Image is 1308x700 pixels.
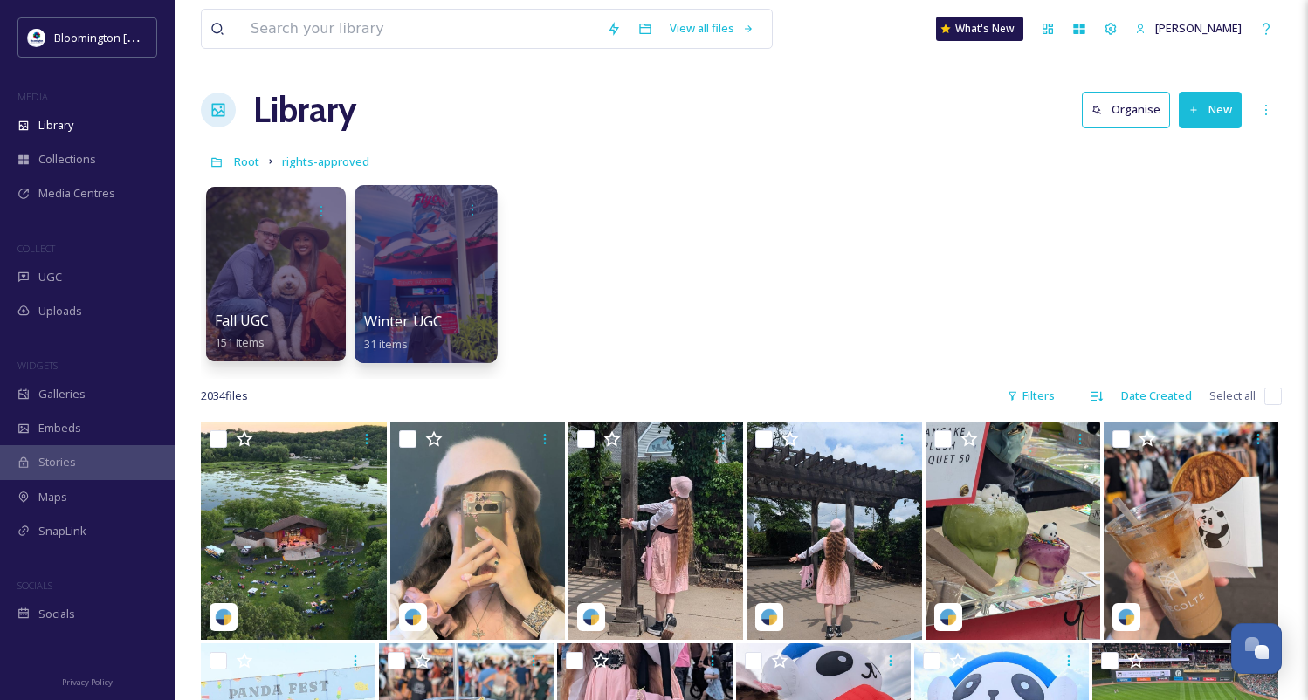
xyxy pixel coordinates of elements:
[38,489,67,505] span: Maps
[940,608,957,626] img: snapsea-logo.png
[215,608,232,626] img: snapsea-logo.png
[201,422,387,640] img: rook.aerial.imaging-18098583925520452.jpeg
[38,606,75,622] span: Socials
[28,29,45,46] img: 429649847_804695101686009_1723528578384153789_n.jpg
[747,422,921,640] img: fl0wer_gleamandglow-17874724128382463.jpeg
[364,335,409,351] span: 31 items
[17,579,52,592] span: SOCIALS
[568,422,743,640] img: fl0wer_gleamandglow-18072732928817993.jpeg
[282,151,369,172] a: rights-approved
[38,269,62,285] span: UGC
[390,422,565,640] img: fl0wer_gleamandglow-18079841017885499.jpeg
[38,117,73,134] span: Library
[1082,92,1179,127] a: Organise
[364,312,443,331] span: Winter UGC
[234,154,259,169] span: Root
[234,151,259,172] a: Root
[38,386,86,402] span: Galleries
[936,17,1023,41] a: What's New
[38,151,96,168] span: Collections
[282,154,369,169] span: rights-approved
[242,10,598,48] input: Search your library
[215,311,269,330] span: Fall UGC
[253,84,356,136] a: Library
[1209,388,1256,404] span: Select all
[998,379,1064,413] div: Filters
[215,312,269,350] a: Fall UGC151 items
[38,303,82,319] span: Uploads
[1112,379,1201,413] div: Date Created
[364,313,443,352] a: Winter UGC31 items
[38,523,86,539] span: SnapLink
[1126,11,1250,45] a: [PERSON_NAME]
[582,608,600,626] img: snapsea-logo.png
[201,388,248,404] span: 2034 file s
[38,454,76,470] span: Stories
[38,185,115,202] span: Media Centres
[54,29,272,45] span: Bloomington [US_STATE] Travel & Tourism
[17,242,55,255] span: COLLECT
[215,334,265,350] span: 151 items
[38,420,81,436] span: Embeds
[62,670,113,691] a: Privacy Policy
[1104,422,1278,640] img: fl0wer_gleamandglow-17895141813255887.jpeg
[661,11,763,45] a: View all files
[404,608,422,626] img: snapsea-logo.png
[1231,623,1282,674] button: Open Chat
[1179,92,1242,127] button: New
[62,676,113,688] span: Privacy Policy
[1155,20,1242,36] span: [PERSON_NAME]
[926,422,1100,640] img: fl0wer_gleamandglow-18156965362371203.jpeg
[1082,92,1170,127] button: Organise
[17,90,48,103] span: MEDIA
[761,608,778,626] img: snapsea-logo.png
[17,359,58,372] span: WIDGETS
[1118,608,1135,626] img: snapsea-logo.png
